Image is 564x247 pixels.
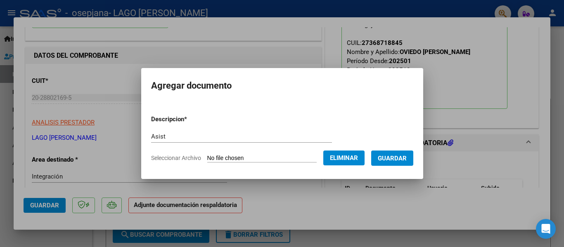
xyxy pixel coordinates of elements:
button: Eliminar [323,151,365,165]
span: Eliminar [330,154,358,162]
p: Descripcion [151,115,230,124]
span: Guardar [378,155,407,162]
h2: Agregar documento [151,78,413,94]
button: Guardar [371,151,413,166]
div: Open Intercom Messenger [536,219,556,239]
span: Seleccionar Archivo [151,155,201,161]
